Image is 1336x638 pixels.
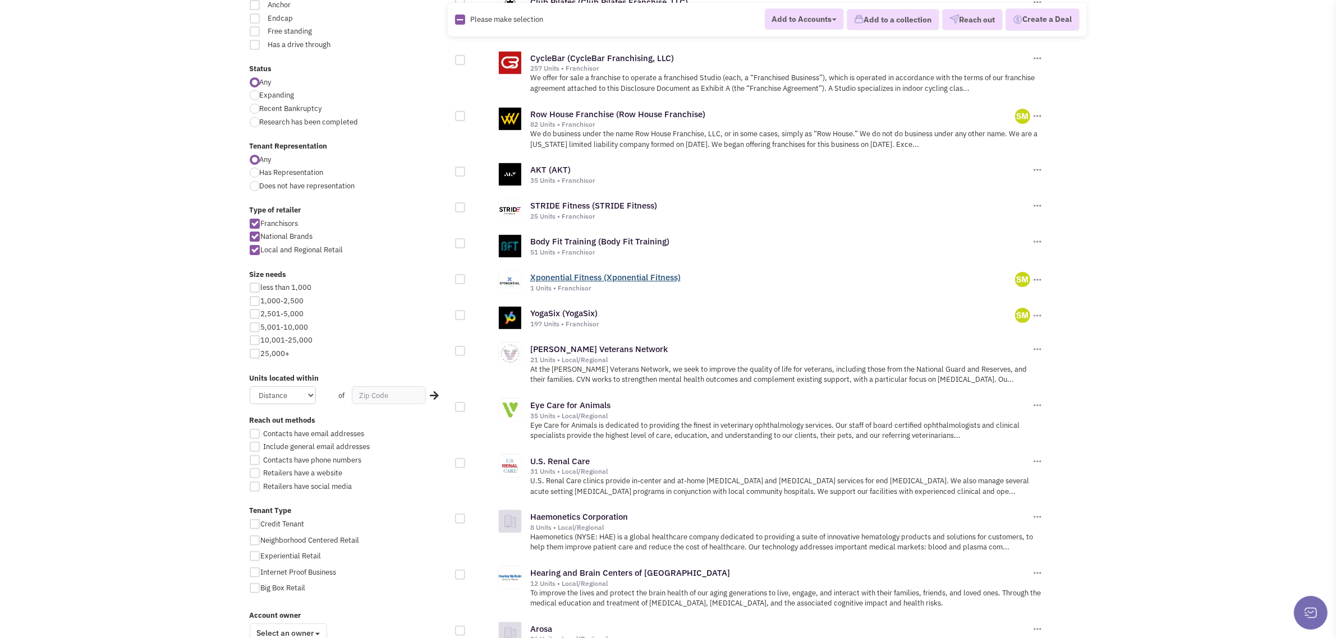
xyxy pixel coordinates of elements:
button: Create a Deal [1006,8,1080,31]
span: less than 1,000 [261,283,312,292]
div: 82 Units • Franchisor [530,120,1016,129]
a: Hearing and Brain Centers of [GEOGRAPHIC_DATA] [530,567,730,578]
span: Please make selection [470,14,543,24]
a: Arosa [530,623,552,634]
span: 25,000+ [261,349,290,358]
p: Eye Care for Animals is dedicated to providing the finest in veterinary ophthalmology services. O... [530,420,1044,441]
span: Retailers have a website [264,468,343,478]
a: STRIDE Fitness (STRIDE Fitness) [530,200,657,211]
span: Neighborhood Centered Retail [261,535,360,545]
span: of [338,391,345,400]
span: Contacts have email addresses [264,429,365,438]
div: 35 Units • Local/Regional [530,412,1031,420]
div: 35 Units • Franchisor [530,176,1031,185]
span: Local and Regional Retail [261,245,343,255]
span: Any [260,77,272,87]
img: BEqDBoOySEaWnhR6XvVveQ.png [1015,272,1030,287]
span: Endcap [261,13,385,24]
span: 5,001-10,000 [261,322,309,332]
span: Has a drive through [261,40,385,50]
a: CycleBar (CycleBar Franchising, LLC) [530,53,674,63]
span: Franchisors [261,219,299,228]
span: Free standing [261,26,385,37]
span: Credit Tenant [261,519,305,529]
img: BEqDBoOySEaWnhR6XvVveQ.png [1015,308,1030,323]
div: 25 Units • Franchisor [530,212,1031,221]
div: 12 Units • Local/Regional [530,579,1031,588]
label: Account owner [250,611,448,621]
a: YogaSix (YogaSix) [530,308,598,318]
span: 1,000-2,500 [261,296,304,306]
button: Add to Accounts [765,8,844,30]
div: 1 Units • Franchisor [530,284,1016,293]
label: Status [250,64,448,75]
a: U.S. Renal Care [530,456,590,466]
a: Row House Franchise (Row House Franchise) [530,109,705,119]
span: Does not have representation [260,181,355,191]
div: 257 Units • Franchisor [530,64,1031,73]
div: 31 Units • Local/Regional [530,467,1031,476]
span: 10,001-25,000 [261,335,313,345]
div: 51 Units • Franchisor [530,248,1031,257]
img: VectorPaper_Plane.png [949,14,959,24]
p: At the [PERSON_NAME] Veterans Network, we seek to improve the quality of life for veterans, inclu... [530,364,1044,385]
button: Reach out [942,9,1003,30]
a: Haemonetics Corporation [530,511,628,522]
img: BEqDBoOySEaWnhR6XvVveQ.png [1015,109,1030,124]
a: Eye Care for Animals [530,400,610,410]
div: 197 Units • Franchisor [530,320,1016,329]
a: Body Fit Training (Body Fit Training) [530,236,669,247]
a: [PERSON_NAME] Veterans Network [530,344,668,354]
p: To improve the lives and protect the brain health of our aging generations to live, engage, and i... [530,588,1044,609]
span: Has Representation [260,168,324,177]
button: Add to a collection [847,9,939,30]
img: Deal-Dollar.png [1013,13,1023,26]
span: Include general email addresses [264,442,370,451]
p: We offer for sale a franchise to operate a franchised Studio (each, a “Franchised Business”), whi... [530,73,1044,94]
label: Tenant Representation [250,141,448,152]
div: 21 Units • Local/Regional [530,355,1031,364]
p: U.S. Renal Care clinics provide in-center and at-home [MEDICAL_DATA] and [MEDICAL_DATA] services ... [530,476,1044,497]
p: Haemonetics (NYSE: HAE) is a global healthcare company dedicated to providing a suite of innovati... [530,532,1044,553]
a: AKT (AKT) [530,164,571,175]
label: Type of retailer [250,205,448,216]
div: Search Nearby [423,389,440,403]
label: Units located within [250,373,448,384]
span: Recent Bankruptcy [260,104,322,113]
img: icon-collection-lavender.png [854,14,864,24]
span: 2,501-5,000 [261,309,304,318]
a: Xponential Fitness (Xponential Fitness) [530,272,681,283]
span: Research has been completed [260,117,359,127]
span: Any [260,155,272,164]
span: Contacts have phone numbers [264,455,362,465]
input: Zip Code [352,386,426,404]
span: Experiential Retail [261,551,322,561]
label: Size needs [250,270,448,280]
span: Big Box Retail [261,583,306,593]
span: Retailers have social media [264,482,352,491]
label: Tenant Type [250,506,448,516]
img: Rectangle.png [455,15,465,25]
span: Internet Proof Business [261,567,337,577]
label: Reach out methods [250,415,448,426]
p: We do business under the name Row House Franchise, LLC, or in some cases, simply as “Row House.” ... [530,129,1044,150]
span: National Brands [261,232,313,241]
div: 8 Units • Local/Regional [530,523,1031,532]
span: Expanding [260,90,295,100]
